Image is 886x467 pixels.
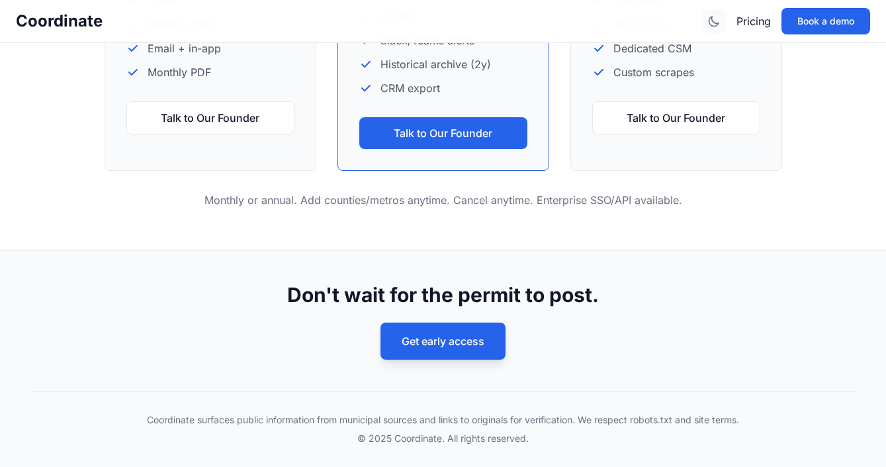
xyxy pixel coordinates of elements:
[781,8,870,34] button: Book a demo
[32,432,854,445] p: © 2025 Coordinate. All rights reserved.
[148,40,221,56] span: Email + in-app
[380,56,491,72] span: Historical archive (2y)
[736,13,771,29] a: Pricing
[592,101,760,134] button: Talk to Our Founder
[613,64,694,80] span: Custom scrapes
[380,80,440,96] span: CRM export
[32,413,854,427] p: Coordinate surfaces public information from municipal sources and links to originals for verifica...
[148,64,211,80] span: Monthly PDF
[126,101,294,134] button: Talk to Our Founder
[613,40,691,56] span: Dedicated CSM
[16,11,103,32] a: Coordinate
[702,9,726,33] button: Toggle theme
[359,117,527,149] button: Talk to Our Founder
[32,192,854,208] p: Monthly or annual. Add counties/metros anytime. Cancel anytime. Enterprise SSO/API available.
[380,323,506,360] button: Get early access
[32,283,854,307] h2: Don't wait for the permit to post.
